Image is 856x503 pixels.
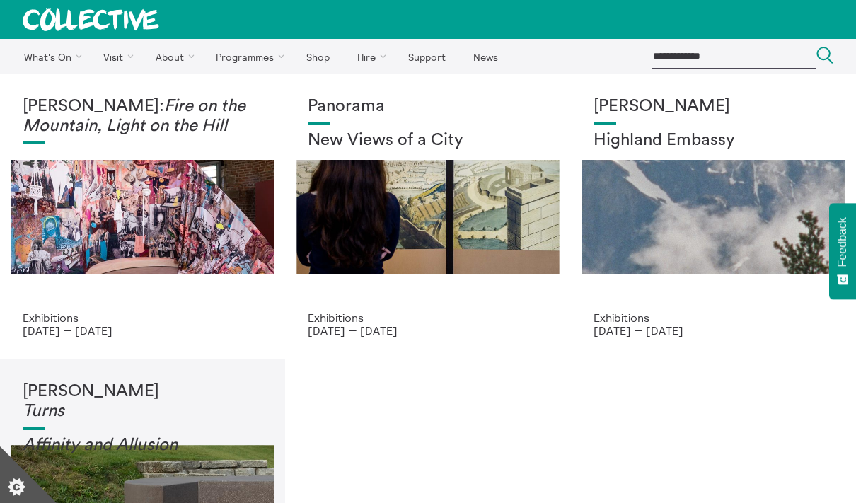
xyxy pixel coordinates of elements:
a: Solar wheels 17 [PERSON_NAME] Highland Embassy Exhibitions [DATE] — [DATE] [571,74,856,359]
a: Collective Panorama June 2025 small file 8 Panorama New Views of a City Exhibitions [DATE] — [DATE] [285,74,570,359]
a: Visit [91,39,141,74]
a: About [143,39,201,74]
em: Turns [23,403,64,420]
h1: [PERSON_NAME] [594,97,833,117]
a: News [461,39,510,74]
a: Programmes [204,39,291,74]
a: Support [395,39,458,74]
em: on [158,436,178,453]
a: What's On [11,39,88,74]
em: Affinity and Allusi [23,436,158,453]
button: Feedback - Show survey [829,203,856,299]
em: Fire on the Mountain, Light on the Hill [23,98,245,134]
p: [DATE] — [DATE] [594,324,833,337]
h1: [PERSON_NAME]: [23,97,262,136]
a: Shop [294,39,342,74]
h2: New Views of a City [308,131,548,151]
a: Hire [345,39,393,74]
p: Exhibitions [594,311,833,324]
p: Exhibitions [23,311,262,324]
p: [DATE] — [DATE] [308,324,548,337]
p: Exhibitions [308,311,548,324]
span: Feedback [836,217,849,267]
h1: [PERSON_NAME] [23,382,262,421]
p: [DATE] — [DATE] [23,324,262,337]
h1: Panorama [308,97,548,117]
h2: Highland Embassy [594,131,833,151]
